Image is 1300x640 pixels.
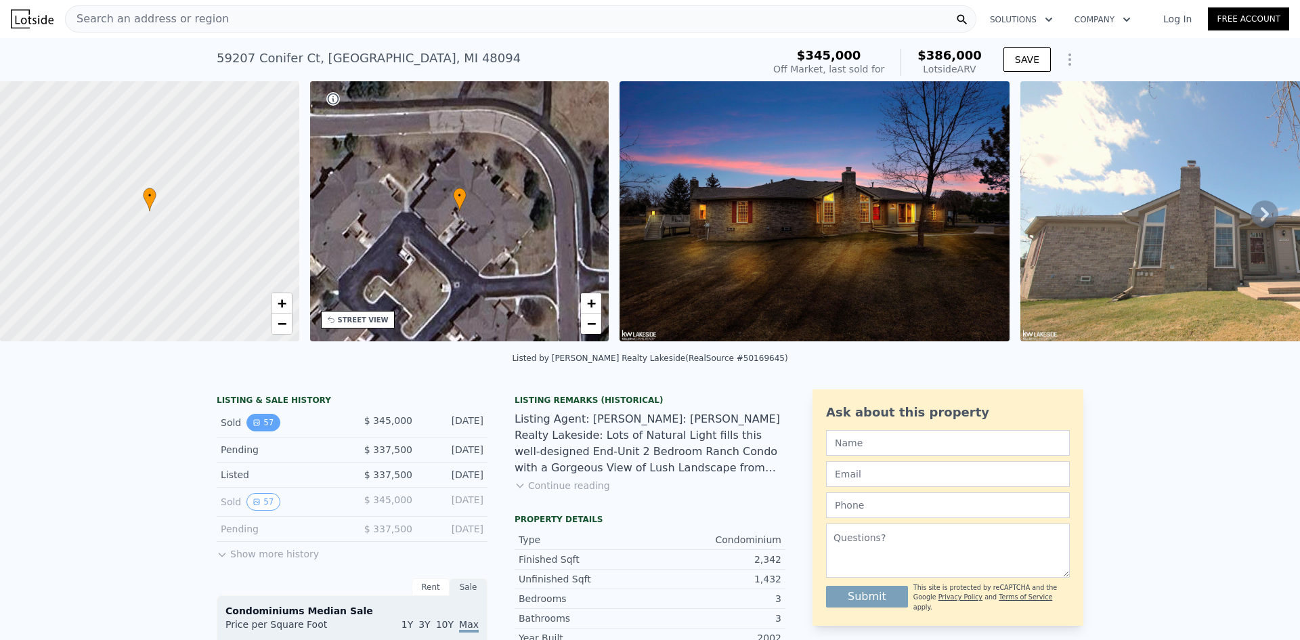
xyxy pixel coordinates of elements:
[143,190,156,202] span: •
[587,295,596,312] span: +
[436,619,454,630] span: 10Y
[217,49,521,68] div: 59207 Conifer Ct , [GEOGRAPHIC_DATA] , MI 48094
[581,314,601,334] a: Zoom out
[217,542,319,561] button: Show more history
[364,524,412,534] span: $ 337,500
[650,612,781,625] div: 3
[797,48,861,62] span: $345,000
[515,411,785,476] div: Listing Agent: [PERSON_NAME]: [PERSON_NAME] Realty Lakeside: Lots of Natural Light fills this wel...
[225,618,352,639] div: Price per Square Foot
[364,469,412,480] span: $ 337,500
[453,190,467,202] span: •
[515,479,610,492] button: Continue reading
[221,468,341,482] div: Listed
[402,619,413,630] span: 1Y
[519,553,650,566] div: Finished Sqft
[272,314,292,334] a: Zoom out
[519,612,650,625] div: Bathrooms
[515,395,785,406] div: Listing Remarks (Historical)
[581,293,601,314] a: Zoom in
[423,468,483,482] div: [DATE]
[246,493,280,511] button: View historical data
[423,443,483,456] div: [DATE]
[221,493,341,511] div: Sold
[917,62,982,76] div: Lotside ARV
[917,48,982,62] span: $386,000
[221,443,341,456] div: Pending
[512,354,787,363] div: Listed by [PERSON_NAME] Realty Lakeside (RealSource #50169645)
[519,572,650,586] div: Unfinished Sqft
[225,604,479,618] div: Condominiums Median Sale
[221,522,341,536] div: Pending
[221,414,341,431] div: Sold
[519,592,650,605] div: Bedrooms
[364,494,412,505] span: $ 345,000
[364,415,412,426] span: $ 345,000
[650,592,781,605] div: 3
[650,553,781,566] div: 2,342
[826,586,908,607] button: Submit
[773,62,884,76] div: Off Market, last sold for
[620,81,1010,341] img: Sale: 144077020 Parcel: 54355504
[1147,12,1208,26] a: Log In
[453,188,467,211] div: •
[913,583,1070,612] div: This site is protected by reCAPTCHA and the Google and apply.
[277,295,286,312] span: +
[423,493,483,511] div: [DATE]
[272,293,292,314] a: Zoom in
[418,619,430,630] span: 3Y
[938,593,982,601] a: Privacy Policy
[979,7,1064,32] button: Solutions
[650,572,781,586] div: 1,432
[412,578,450,596] div: Rent
[519,533,650,547] div: Type
[826,430,1070,456] input: Name
[1003,47,1051,72] button: SAVE
[826,461,1070,487] input: Email
[826,492,1070,518] input: Phone
[826,403,1070,422] div: Ask about this property
[1056,46,1083,73] button: Show Options
[143,188,156,211] div: •
[277,315,286,332] span: −
[423,414,483,431] div: [DATE]
[66,11,229,27] span: Search an address or region
[515,514,785,525] div: Property details
[999,593,1052,601] a: Terms of Service
[246,414,280,431] button: View historical data
[423,522,483,536] div: [DATE]
[450,578,487,596] div: Sale
[1208,7,1289,30] a: Free Account
[587,315,596,332] span: −
[1064,7,1142,32] button: Company
[650,533,781,547] div: Condominium
[217,395,487,408] div: LISTING & SALE HISTORY
[459,619,479,633] span: Max
[11,9,53,28] img: Lotside
[338,315,389,325] div: STREET VIEW
[364,444,412,455] span: $ 337,500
